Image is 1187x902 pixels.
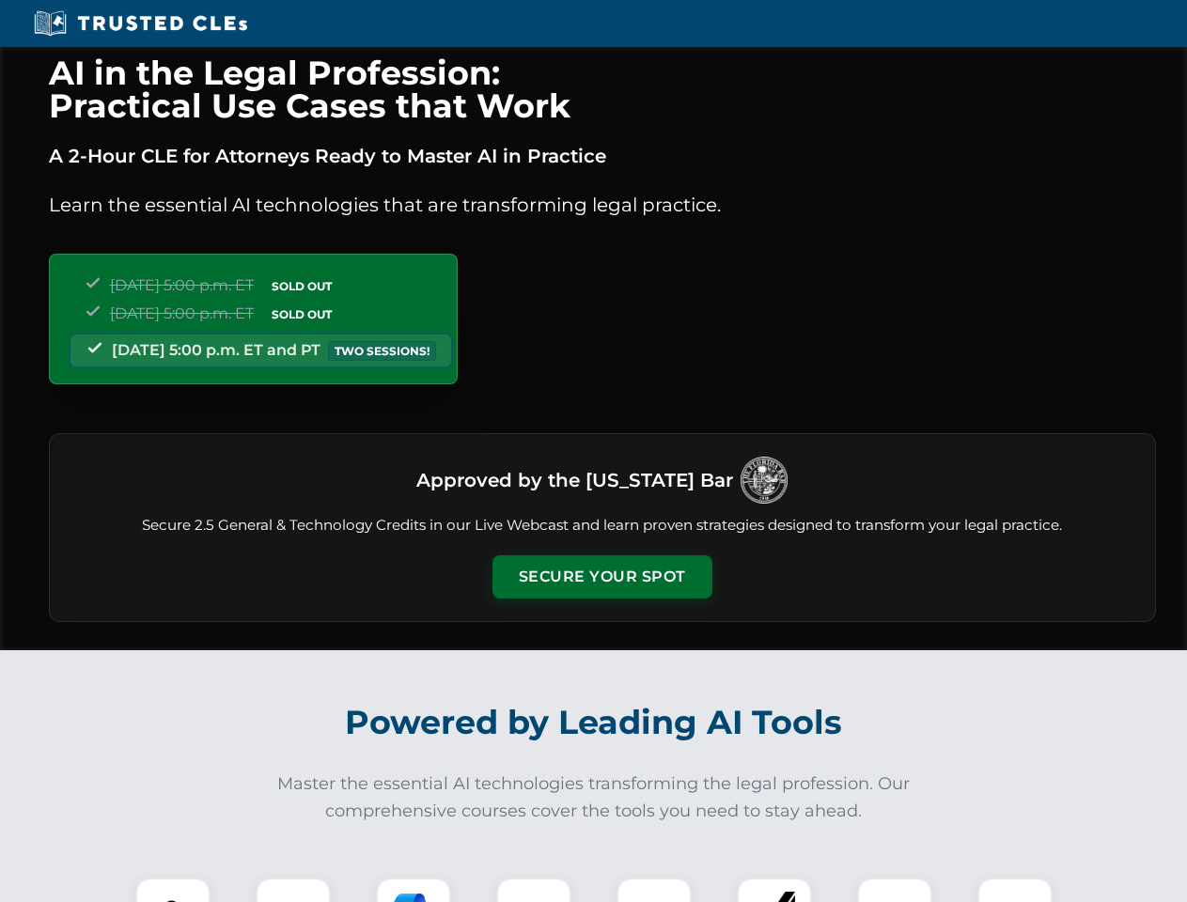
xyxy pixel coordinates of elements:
img: Logo [741,457,788,504]
h1: AI in the Legal Profession: Practical Use Cases that Work [49,56,1156,122]
p: Master the essential AI technologies transforming the legal profession. Our comprehensive courses... [265,770,923,825]
p: Learn the essential AI technologies that are transforming legal practice. [49,190,1156,220]
button: Secure Your Spot [492,555,712,599]
span: SOLD OUT [265,276,338,296]
p: A 2-Hour CLE for Attorneys Ready to Master AI in Practice [49,141,1156,171]
span: SOLD OUT [265,304,338,324]
p: Secure 2.5 General & Technology Credits in our Live Webcast and learn proven strategies designed ... [72,515,1132,537]
img: Trusted CLEs [28,9,253,38]
span: [DATE] 5:00 p.m. ET [110,276,254,294]
span: [DATE] 5:00 p.m. ET [110,304,254,322]
h2: Powered by Leading AI Tools [73,690,1115,755]
h3: Approved by the [US_STATE] Bar [416,463,733,497]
